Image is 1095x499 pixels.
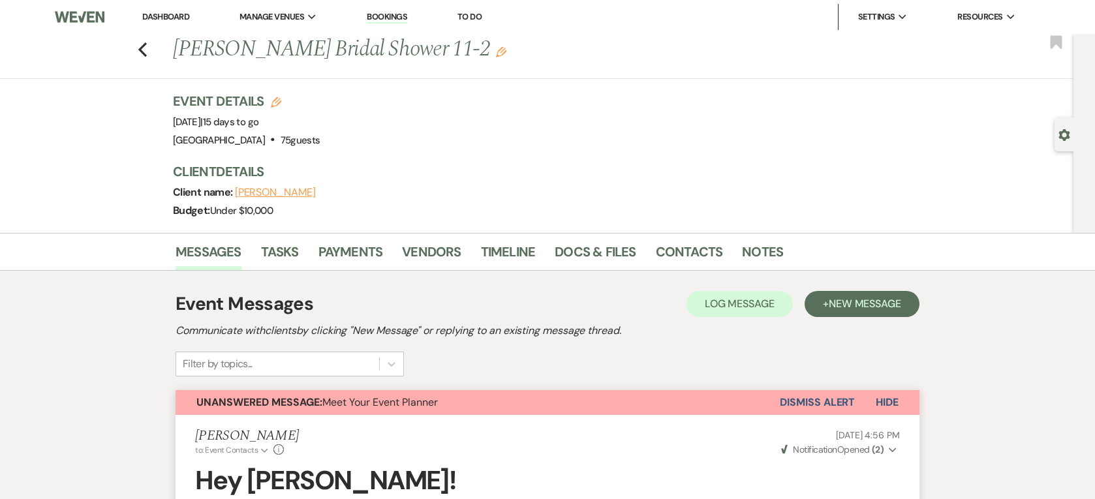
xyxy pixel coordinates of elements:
[200,115,258,129] span: |
[173,204,210,217] span: Budget:
[656,241,723,270] a: Contacts
[195,463,455,497] strong: Hey [PERSON_NAME]!
[173,115,258,129] span: [DATE]
[173,34,758,65] h1: [PERSON_NAME] Bridal Shower 11-2
[173,162,904,181] h3: Client Details
[173,134,265,147] span: [GEOGRAPHIC_DATA]
[239,10,304,23] span: Manage Venues
[876,395,899,409] span: Hide
[195,428,299,444] h5: [PERSON_NAME]
[196,395,438,409] span: Meet Your Event Planner
[203,115,259,129] span: 15 days to go
[780,390,855,415] button: Dismiss Alert
[195,445,258,455] span: to: Event Contacts
[779,443,900,457] button: NotificationOpened (2)
[686,291,793,317] button: Log Message
[829,297,901,310] span: New Message
[705,297,775,310] span: Log Message
[281,134,320,147] span: 75 guests
[957,10,1002,23] span: Resources
[318,241,383,270] a: Payments
[555,241,636,270] a: Docs & Files
[855,390,919,415] button: Hide
[176,323,919,339] h2: Communicate with clients by clicking "New Message" or replying to an existing message thread.
[142,11,189,22] a: Dashboard
[872,444,884,455] strong: ( 2 )
[261,241,299,270] a: Tasks
[196,395,322,409] strong: Unanswered Message:
[457,11,482,22] a: To Do
[402,241,461,270] a: Vendors
[173,92,320,110] h3: Event Details
[210,204,273,217] span: Under $10,000
[235,187,316,198] button: [PERSON_NAME]
[55,3,104,31] img: Weven Logo
[805,291,919,317] button: +New Message
[195,444,270,456] button: to: Event Contacts
[1058,128,1070,140] button: Open lead details
[742,241,783,270] a: Notes
[367,11,407,23] a: Bookings
[836,429,900,441] span: [DATE] 4:56 PM
[183,356,253,372] div: Filter by topics...
[176,241,241,270] a: Messages
[173,185,235,199] span: Client name:
[858,10,895,23] span: Settings
[781,444,884,455] span: Opened
[793,444,837,455] span: Notification
[481,241,536,270] a: Timeline
[176,390,780,415] button: Unanswered Message:Meet Your Event Planner
[496,46,506,57] button: Edit
[176,290,313,318] h1: Event Messages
